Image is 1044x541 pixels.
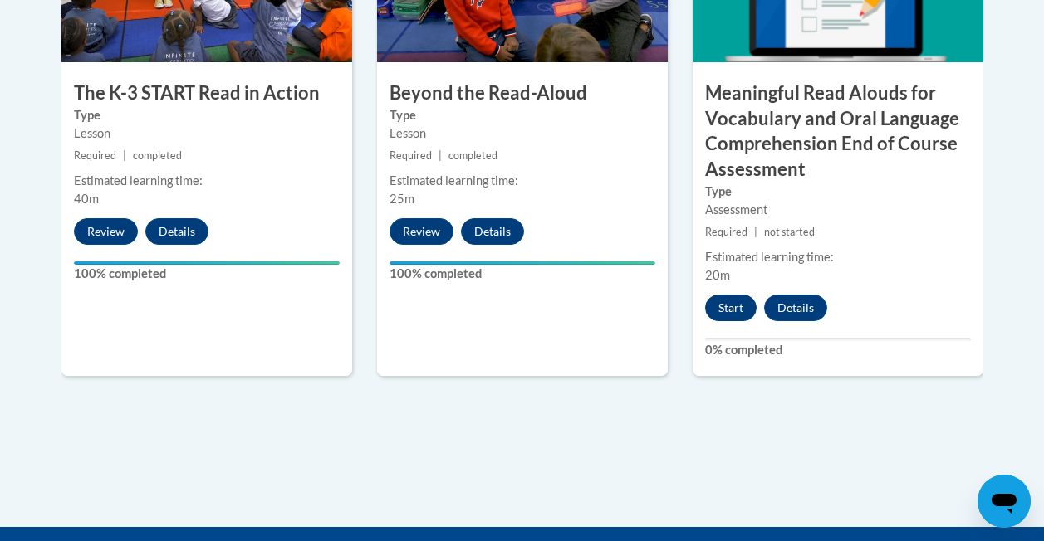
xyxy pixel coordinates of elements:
span: completed [133,149,182,162]
h3: The K-3 START Read in Action [61,80,352,106]
div: Assessment [705,201,971,219]
span: 20m [705,268,730,282]
label: 100% completed [74,265,340,283]
h3: Beyond the Read-Aloud [377,80,668,106]
button: Review [390,218,453,245]
span: completed [448,149,497,162]
label: 0% completed [705,341,971,359]
div: Your progress [390,261,655,265]
button: Details [145,218,208,245]
label: Type [74,106,340,124]
label: Type [705,183,971,201]
span: | [754,226,757,238]
span: | [439,149,442,162]
h3: Meaningful Read Alouds for Vocabulary and Oral Language Comprehension End of Course Assessment [693,80,983,183]
button: Review [74,218,138,245]
button: Start [705,295,757,321]
span: Required [705,226,747,238]
button: Details [764,295,827,321]
label: 100% completed [390,265,655,283]
div: Estimated learning time: [705,248,971,266]
span: 25m [390,192,414,206]
span: | [123,149,126,162]
span: 40m [74,192,99,206]
div: Your progress [74,261,340,265]
span: Required [74,149,116,162]
div: Lesson [74,124,340,143]
iframe: 메시징 창을 시작하는 버튼 [978,475,1031,528]
div: Estimated learning time: [74,172,340,190]
span: Required [390,149,432,162]
label: Type [390,106,655,124]
div: Lesson [390,124,655,143]
button: Details [461,218,524,245]
span: not started [764,226,815,238]
div: Estimated learning time: [390,172,655,190]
